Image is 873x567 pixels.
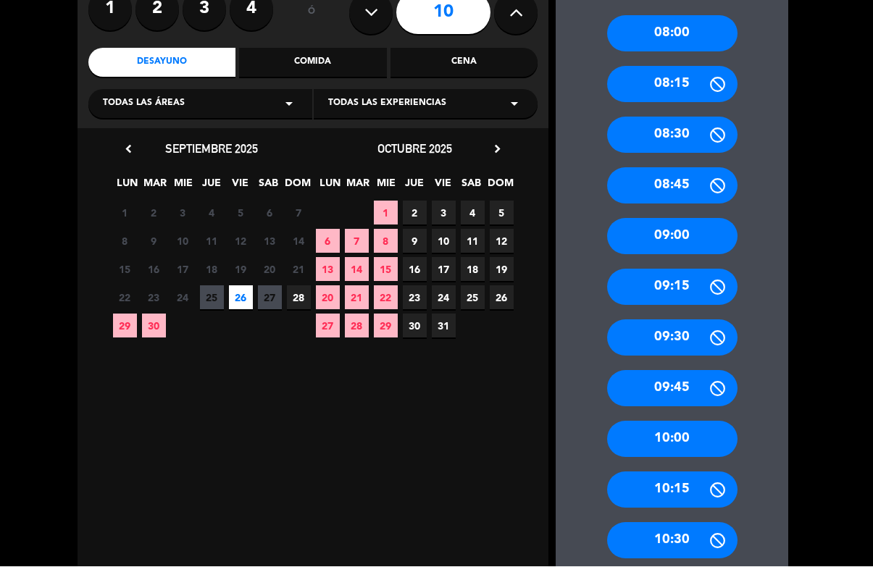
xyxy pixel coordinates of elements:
[374,230,398,253] span: 8
[607,168,738,204] div: 08:45
[229,286,253,310] span: 26
[258,286,282,310] span: 27
[607,16,738,52] div: 08:00
[432,286,456,310] span: 24
[200,230,224,253] span: 11
[258,201,282,225] span: 6
[318,175,342,199] span: LUN
[490,230,514,253] span: 12
[258,230,282,253] span: 13
[113,201,137,225] span: 1
[316,230,340,253] span: 6
[316,258,340,282] span: 13
[461,230,485,253] span: 11
[432,314,456,338] span: 31
[374,314,398,338] span: 29
[432,258,456,282] span: 17
[256,175,280,199] span: SAB
[432,230,456,253] span: 10
[113,230,137,253] span: 8
[390,49,538,77] div: Cena
[200,175,224,199] span: JUE
[607,219,738,255] div: 09:00
[345,258,369,282] span: 14
[461,201,485,225] span: 4
[280,96,298,113] i: arrow_drop_down
[165,142,258,156] span: septiembre 2025
[113,314,137,338] span: 29
[403,286,427,310] span: 23
[113,286,137,310] span: 22
[461,286,485,310] span: 25
[374,258,398,282] span: 15
[490,286,514,310] span: 26
[200,201,224,225] span: 4
[88,49,235,77] div: Desayuno
[403,230,427,253] span: 9
[115,175,139,199] span: LUN
[142,201,166,225] span: 2
[403,201,427,225] span: 2
[459,175,483,199] span: SAB
[607,523,738,559] div: 10:30
[346,175,370,199] span: MAR
[239,49,386,77] div: Comida
[287,258,311,282] span: 21
[432,201,456,225] span: 3
[228,175,252,199] span: VIE
[142,286,166,310] span: 23
[229,201,253,225] span: 5
[607,472,738,508] div: 10:15
[403,314,427,338] span: 30
[287,286,311,310] span: 28
[345,286,369,310] span: 21
[374,286,398,310] span: 22
[490,142,505,157] i: chevron_right
[490,201,514,225] span: 5
[229,230,253,253] span: 12
[607,320,738,356] div: 09:30
[200,286,224,310] span: 25
[113,258,137,282] span: 15
[171,201,195,225] span: 3
[403,258,427,282] span: 16
[607,117,738,154] div: 08:30
[171,230,195,253] span: 10
[142,230,166,253] span: 9
[287,230,311,253] span: 14
[345,314,369,338] span: 28
[171,258,195,282] span: 17
[258,258,282,282] span: 20
[607,67,738,103] div: 08:15
[490,258,514,282] span: 19
[461,258,485,282] span: 18
[607,269,738,306] div: 09:15
[506,96,523,113] i: arrow_drop_down
[316,286,340,310] span: 20
[287,201,311,225] span: 7
[285,175,309,199] span: DOM
[345,230,369,253] span: 7
[377,142,452,156] span: octubre 2025
[488,175,511,199] span: DOM
[374,201,398,225] span: 1
[143,175,167,199] span: MAR
[171,286,195,310] span: 24
[607,371,738,407] div: 09:45
[316,314,340,338] span: 27
[607,421,738,458] div: 10:00
[142,258,166,282] span: 16
[103,97,185,112] span: Todas las áreas
[431,175,455,199] span: VIE
[328,97,446,112] span: Todas las experiencias
[142,314,166,338] span: 30
[375,175,398,199] span: MIE
[229,258,253,282] span: 19
[121,142,136,157] i: chevron_left
[200,258,224,282] span: 18
[403,175,427,199] span: JUE
[172,175,196,199] span: MIE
